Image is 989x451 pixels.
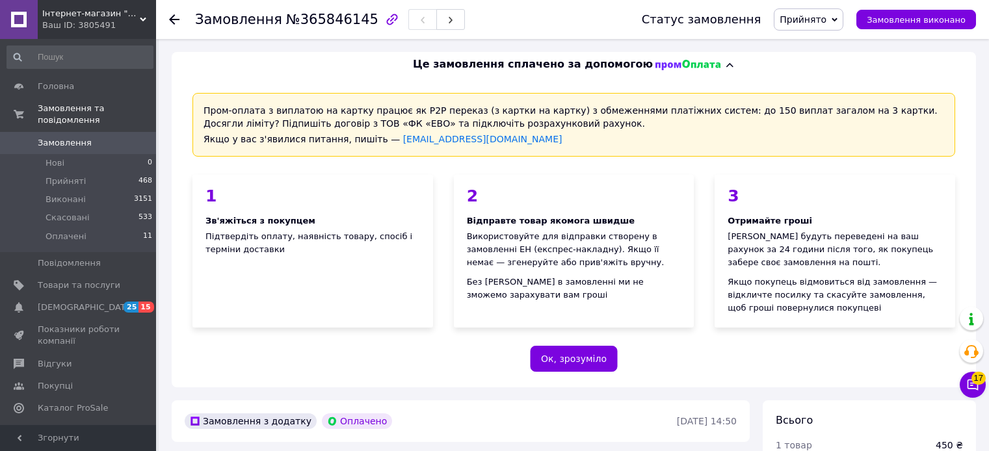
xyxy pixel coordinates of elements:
div: Повернутися назад [169,13,179,26]
div: 3 [728,188,942,204]
span: Скасовані [46,212,90,224]
span: [DEMOGRAPHIC_DATA] [38,302,134,313]
div: Статус замовлення [642,13,761,26]
div: Замовлення з додатку [185,413,317,429]
span: Замовлення [38,137,92,149]
div: [PERSON_NAME] будуть переведені на ваш рахунок за 24 години після того, як покупець забере своє з... [728,230,942,269]
span: Виконані [46,194,86,205]
span: Оплачені [46,231,86,242]
span: Показники роботи компанії [38,324,120,347]
div: Використовуйте для відправки створену в замовленні ЕН (експрес-накладну). Якщо її немає — згенеру... [467,230,681,269]
time: [DATE] 14:50 [677,416,737,426]
span: Нові [46,157,64,169]
span: Каталог ProSale [38,402,108,414]
span: Замовлення та повідомлення [38,103,156,126]
span: 25 [124,302,138,313]
span: Зв'яжіться з покупцем [205,216,315,225]
button: Замовлення виконано [856,10,976,29]
span: 15 [138,302,153,313]
span: Відгуки [38,358,72,370]
span: 468 [138,175,152,187]
div: Ваш ID: 3805491 [42,19,156,31]
span: Замовлення [195,12,282,27]
span: Відправте товар якомога швидше [467,216,635,225]
div: 1 [205,188,420,204]
a: [EMAIL_ADDRESS][DOMAIN_NAME] [403,134,562,144]
button: Чат з покупцем17 [960,372,986,398]
span: Інтернет-магазин "Yard-Shop" [42,8,140,19]
span: Прийняті [46,175,86,187]
span: Товари та послуги [38,279,120,291]
span: 533 [138,212,152,224]
div: Пром-оплата з виплатою на картку працює як P2P переказ (з картки на картку) з обмеженнями платіжн... [192,93,955,157]
span: Повідомлення [38,257,101,269]
div: Якщо покупець відмовиться від замовлення — відкличте посилку та скасуйте замовлення, щоб гроші по... [728,276,942,315]
div: Підтвердіть оплату, наявність товару, спосіб і терміни доставки [192,175,433,328]
input: Пошук [7,45,153,69]
div: Якщо у вас з'явилися питання, пишіть — [204,133,944,146]
div: 2 [467,188,681,204]
div: Оплачено [322,413,392,429]
button: Ок, зрозуміло [530,346,618,372]
span: Замовлення виконано [867,15,966,25]
span: Всього [776,414,813,426]
span: 1 товар [776,440,812,450]
span: №365846145 [286,12,378,27]
span: Прийнято [780,14,826,25]
span: Головна [38,81,74,92]
span: Покупці [38,380,73,392]
span: 0 [148,157,152,169]
span: 3151 [134,194,152,205]
span: 17 [971,372,986,385]
span: Отримайте гроші [728,216,812,225]
div: Без [PERSON_NAME] в замовленні ми не зможемо зарахувати вам гроші [467,276,681,302]
span: Це замовлення сплачено за допомогою [413,57,653,72]
span: 11 [143,231,152,242]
